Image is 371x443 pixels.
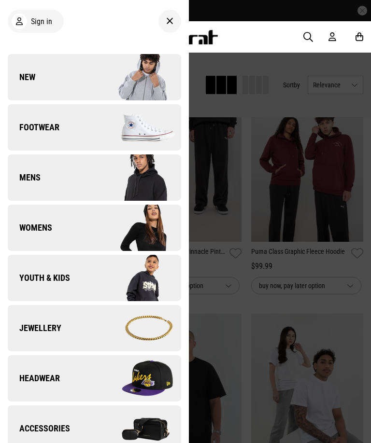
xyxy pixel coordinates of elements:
a: Womens Company [8,205,181,251]
img: Company [94,204,181,252]
span: Headwear [8,373,60,384]
span: Footwear [8,122,59,133]
img: Company [94,254,181,302]
img: Company [94,53,181,101]
a: Footwear Company [8,104,181,151]
span: New [8,71,35,83]
a: Headwear Company [8,355,181,401]
a: Youth & Kids Company [8,255,181,301]
span: Accessories [8,423,70,434]
img: Company [94,354,181,402]
span: Sign in [31,17,52,26]
img: Company [94,153,181,202]
span: Jewellery [8,322,61,334]
span: Youth & Kids [8,272,70,284]
img: Company [94,103,181,152]
a: Jewellery Company [8,305,181,351]
span: Mens [8,172,41,183]
img: Company [94,304,181,352]
span: Womens [8,222,52,234]
a: New Company [8,54,181,100]
a: Mens Company [8,154,181,201]
button: Open LiveChat chat widget [8,4,37,33]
